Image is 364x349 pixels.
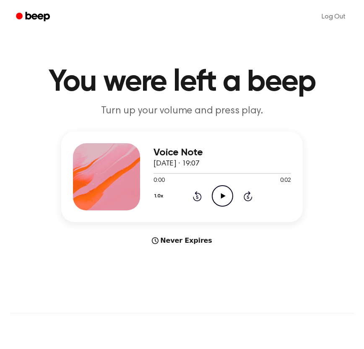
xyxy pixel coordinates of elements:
h3: Voice Note [153,147,291,158]
p: Turn up your volume and press play. [21,104,343,118]
span: [DATE] · 19:07 [153,160,200,168]
button: 1.0x [153,189,166,203]
h1: You were left a beep [10,67,354,97]
span: 0:00 [153,176,164,185]
span: 0:02 [280,176,291,185]
a: Beep [10,9,57,25]
a: Log Out [313,7,354,27]
div: Never Expires [61,236,303,246]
